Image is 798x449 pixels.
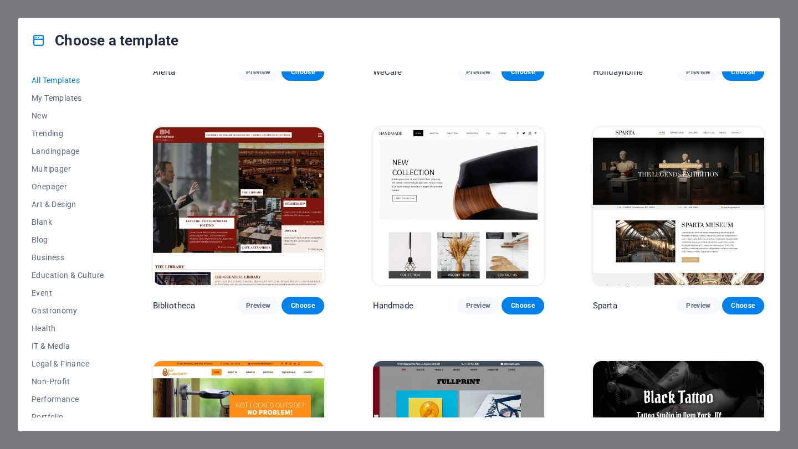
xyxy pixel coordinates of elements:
button: Blank [32,213,104,231]
button: Choose [502,297,544,314]
img: Bibliotheca [153,127,324,285]
p: Alerta [153,66,176,78]
button: Non-Profit [32,373,104,390]
button: Preview [677,63,719,81]
span: IT & Media [32,342,104,350]
span: Choose [731,68,755,76]
button: Business [32,249,104,266]
button: Preview [677,297,719,314]
button: Blog [32,231,104,249]
span: Event [32,288,104,297]
span: My Templates [32,94,104,102]
button: Choose [722,297,764,314]
button: Preview [457,63,499,81]
button: Legal & Finance [32,355,104,373]
button: Choose [282,63,324,81]
button: Education & Culture [32,266,104,284]
button: Choose [722,63,764,81]
h4: Choose a template [32,32,178,49]
span: All Templates [32,76,104,85]
button: Gastronomy [32,302,104,319]
button: Trending [32,125,104,142]
span: Preview [246,301,270,310]
span: Onepager [32,182,104,191]
button: Performance [32,390,104,408]
span: Preview [686,68,710,76]
span: Preview [466,301,490,310]
button: Landingpage [32,142,104,160]
button: My Templates [32,89,104,107]
p: Handmade [373,300,413,311]
span: Choose [731,301,755,310]
span: Education & Culture [32,271,104,280]
span: Performance [32,395,104,404]
button: New [32,107,104,125]
button: Health [32,319,104,337]
span: Health [32,324,104,333]
img: Sparta [593,127,764,285]
span: Multipager [32,164,104,173]
button: Event [32,284,104,302]
span: Blank [32,218,104,226]
span: Art & Design [32,200,104,209]
span: Gastronomy [32,306,104,315]
button: Portfolio [32,408,104,426]
button: Multipager [32,160,104,178]
button: Choose [282,297,324,314]
p: Holidayhome [593,66,643,78]
span: Preview [466,68,490,76]
p: Sparta [593,300,617,311]
button: IT & Media [32,337,104,355]
span: Trending [32,129,104,138]
p: WeCare [373,66,402,78]
span: Landingpage [32,147,104,156]
span: New [32,111,104,120]
span: Preview [686,301,710,310]
span: Preview [246,68,270,76]
button: Preview [237,297,279,314]
button: Art & Design [32,195,104,213]
span: Choose [290,301,315,310]
p: Bibliotheca [153,300,196,311]
button: Choose [502,63,544,81]
span: Choose [510,301,535,310]
button: Preview [237,63,279,81]
span: Business [32,253,104,262]
span: Legal & Finance [32,359,104,368]
button: Preview [457,297,499,314]
span: Blog [32,235,104,244]
img: Handmade [373,127,544,285]
span: Portfolio [32,412,104,421]
button: All Templates [32,71,104,89]
button: Onepager [32,178,104,195]
span: Choose [510,68,535,76]
span: Choose [290,68,315,76]
span: Non-Profit [32,377,104,386]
